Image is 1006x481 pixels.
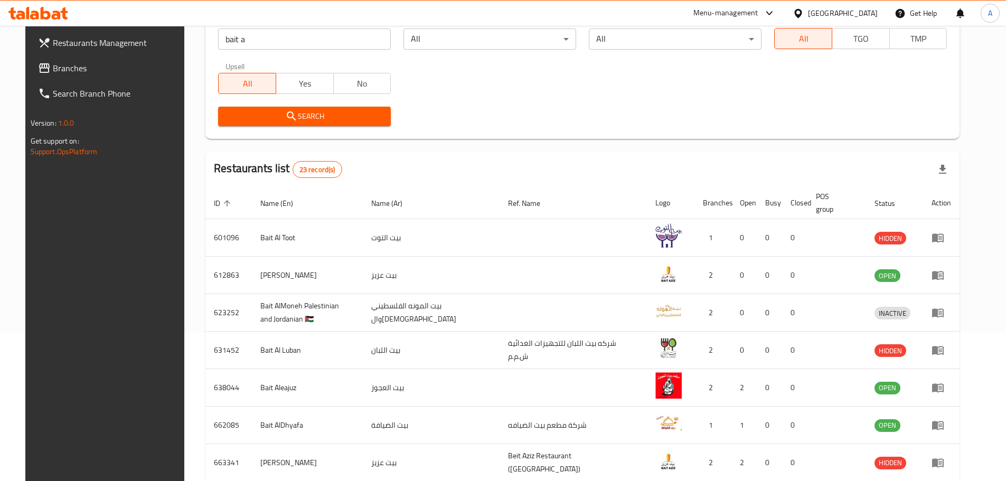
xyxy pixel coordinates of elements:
img: Bait AlDhyafa [655,410,682,436]
div: HIDDEN [875,344,906,357]
span: TGO [836,31,886,46]
td: 0 [782,257,807,294]
div: Menu [932,419,951,431]
button: Yes [276,73,334,94]
button: TGO [832,28,890,49]
td: بيت اللبان [363,332,500,369]
span: POS group [816,190,853,215]
th: Branches [694,187,731,219]
img: Bait Al Luban [655,335,682,361]
td: 0 [782,407,807,444]
td: 0 [757,332,782,369]
td: شركة مطعم بيت الضيافه [500,407,647,444]
th: Open [731,187,757,219]
div: Export file [930,157,955,182]
button: TMP [889,28,947,49]
span: Get support on: [31,134,79,148]
td: بيت المونه الفلسطيني وال[DEMOGRAPHIC_DATA] [363,294,500,332]
td: [PERSON_NAME] [252,257,363,294]
button: No [333,73,391,94]
td: 623252 [205,294,252,332]
th: Logo [647,187,694,219]
td: 0 [731,332,757,369]
span: OPEN [875,419,900,431]
td: 0 [731,294,757,332]
td: 0 [757,294,782,332]
td: 0 [757,369,782,407]
a: Branches [30,55,193,81]
span: HIDDEN [875,232,906,244]
div: Menu-management [693,7,758,20]
label: Upsell [225,62,245,70]
td: 2 [694,332,731,369]
span: INACTIVE [875,307,910,319]
td: 1 [731,407,757,444]
td: 0 [757,257,782,294]
th: Closed [782,187,807,219]
td: بيت التوت [363,219,500,257]
td: شركه بيت اللبان للتجهيزات الغدائية ش.م.م [500,332,647,369]
td: 2 [694,369,731,407]
span: Ref. Name [508,197,554,210]
td: 2 [694,257,731,294]
span: Restaurants Management [53,36,185,49]
td: 2 [694,294,731,332]
a: Support.OpsPlatform [31,145,98,158]
td: 0 [782,369,807,407]
div: Menu [932,269,951,281]
td: 1 [694,219,731,257]
div: All [403,29,576,50]
div: Menu [932,456,951,469]
span: Version: [31,116,57,130]
input: Search for restaurant name or ID.. [218,29,391,50]
img: Bait Al Toot [655,222,682,249]
span: 23 record(s) [293,165,342,175]
td: 0 [757,219,782,257]
a: Search Branch Phone [30,81,193,106]
td: 0 [731,257,757,294]
div: [GEOGRAPHIC_DATA] [808,7,878,19]
div: All [589,29,761,50]
span: Search [227,110,382,123]
span: No [338,76,387,91]
div: OPEN [875,419,900,432]
div: Menu [932,344,951,356]
span: OPEN [875,382,900,394]
td: 638044 [205,369,252,407]
span: A [988,7,992,19]
img: Bait Aziz [655,260,682,286]
span: ID [214,197,234,210]
td: Bait Aleajuz [252,369,363,407]
span: All [223,76,272,91]
td: 2 [731,369,757,407]
td: بيت الضيافة [363,407,500,444]
img: Bait AlMoneh Palestinian and Jordanian 🇯🇴 [655,297,682,324]
td: 0 [782,294,807,332]
img: Bait Aziz [655,447,682,474]
button: Search [218,107,391,126]
td: 631452 [205,332,252,369]
td: 612863 [205,257,252,294]
td: Bait AlDhyafa [252,407,363,444]
td: 662085 [205,407,252,444]
span: All [779,31,828,46]
td: Bait Al Luban [252,332,363,369]
td: 0 [757,407,782,444]
span: OPEN [875,270,900,282]
span: Search Branch Phone [53,87,185,100]
span: HIDDEN [875,457,906,469]
span: Name (En) [260,197,307,210]
th: Busy [757,187,782,219]
td: 0 [731,219,757,257]
a: Restaurants Management [30,30,193,55]
img: Bait Aleajuz [655,372,682,399]
div: Menu [932,381,951,394]
div: Menu [932,306,951,319]
div: Menu [932,231,951,244]
button: All [774,28,832,49]
h2: Restaurants list [214,161,342,178]
td: 1 [694,407,731,444]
